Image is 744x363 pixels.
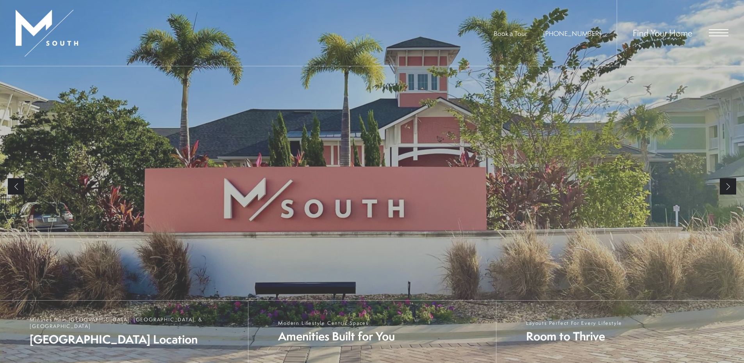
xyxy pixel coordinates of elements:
[278,320,395,326] span: Modern Lifestyle Centric Spaces
[720,178,736,195] a: Next
[278,328,395,344] span: Amenities Built for You
[30,316,240,329] span: Minutes from [GEOGRAPHIC_DATA], [GEOGRAPHIC_DATA], & [GEOGRAPHIC_DATA]
[526,320,622,326] span: Layouts Perfect For Every Lifestyle
[543,29,601,38] span: [PHONE_NUMBER]
[494,29,527,38] a: Book a Tour
[633,27,692,39] a: Find Your Home
[526,328,622,344] span: Room to Thrive
[248,301,496,363] a: Modern Lifestyle Centric Spaces
[496,301,744,363] a: Layouts Perfect For Every Lifestyle
[709,29,728,36] button: Open Menu
[30,331,240,347] span: [GEOGRAPHIC_DATA] Location
[543,29,601,38] a: Call Us at 813-570-8014
[8,178,24,195] a: Previous
[16,10,78,57] img: MSouth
